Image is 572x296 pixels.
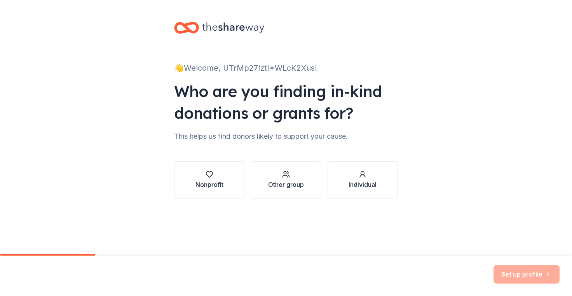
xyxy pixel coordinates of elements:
div: Who are you finding in-kind donations or grants for? [174,80,398,124]
div: Nonprofit [195,180,223,189]
div: 👋 Welcome, UTrMp27!zt!*WLcK2Xus! [174,62,398,74]
button: Nonprofit [174,161,244,198]
div: Other group [268,180,304,189]
button: Individual [328,161,398,198]
div: This helps us find donors likely to support your cause. [174,130,398,143]
div: Individual [349,180,377,189]
button: Other group [251,161,321,198]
